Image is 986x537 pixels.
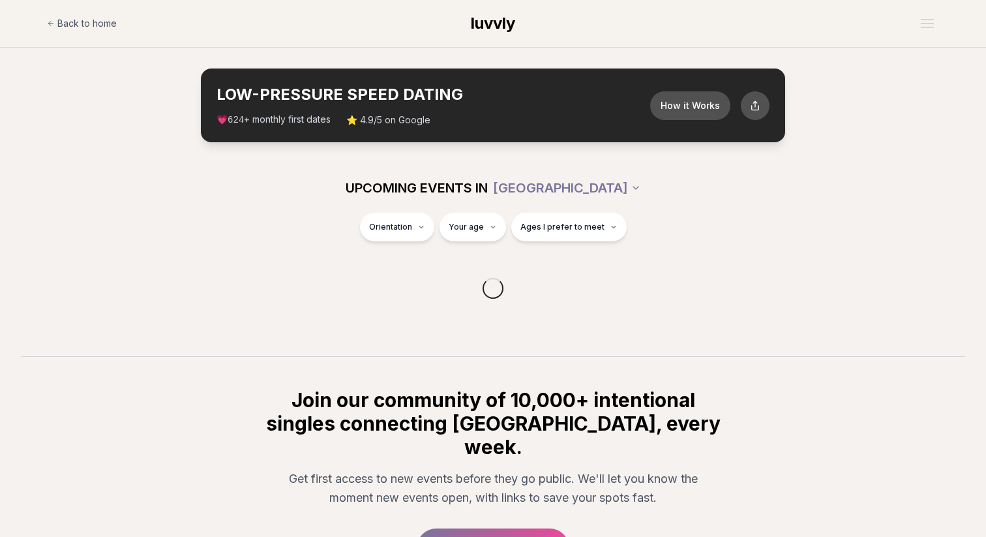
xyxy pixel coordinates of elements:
a: luvvly [471,13,515,34]
span: Back to home [57,17,117,30]
span: Ages I prefer to meet [520,222,605,232]
span: 💗 + monthly first dates [217,113,331,127]
button: [GEOGRAPHIC_DATA] [493,174,641,202]
span: Orientation [369,222,412,232]
span: ⭐ 4.9/5 on Google [346,114,430,127]
a: Back to home [47,10,117,37]
button: Orientation [360,213,434,241]
h2: LOW-PRESSURE SPEED DATING [217,84,650,105]
button: Ages I prefer to meet [511,213,627,241]
span: 624 [228,115,244,125]
p: Get first access to new events before they go public. We'll let you know the moment new events op... [274,469,712,508]
span: luvvly [471,14,515,33]
span: Your age [449,222,484,232]
button: Open menu [916,14,939,33]
span: UPCOMING EVENTS IN [346,179,488,197]
h2: Join our community of 10,000+ intentional singles connecting [GEOGRAPHIC_DATA], every week. [263,388,723,459]
button: Your age [440,213,506,241]
button: How it Works [650,91,730,120]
